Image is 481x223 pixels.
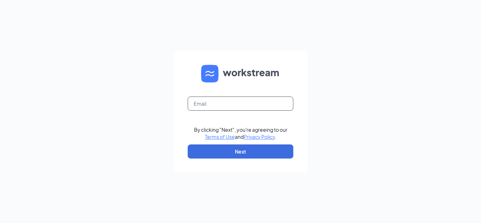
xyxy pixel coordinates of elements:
[201,65,280,82] img: WS logo and Workstream text
[194,126,287,140] div: By clicking "Next", you're agreeing to our and .
[244,134,275,140] a: Privacy Policy
[188,97,293,111] input: Email
[188,144,293,159] button: Next
[205,134,235,140] a: Terms of Use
